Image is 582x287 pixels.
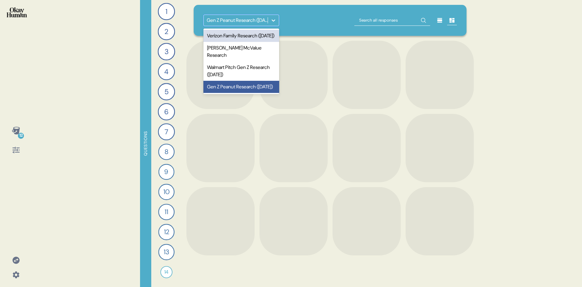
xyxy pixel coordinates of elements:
[160,266,172,278] div: 14
[158,204,175,220] div: 11
[158,3,175,20] div: 1
[158,184,174,200] div: 10
[158,63,175,80] div: 4
[207,17,268,24] div: Gen Z Peanut Research ([DATE])
[158,144,175,160] div: 8
[203,30,279,42] div: Verizon Family Research ([DATE])
[203,61,279,81] div: Walmart Pitch Gen Z Research ([DATE])
[158,123,175,140] div: 7
[158,103,175,120] div: 6
[158,83,175,101] div: 5
[203,81,279,93] div: Gen Z Peanut Research ([DATE])
[7,7,27,17] img: okayhuman.3b1b6348.png
[158,224,174,240] div: 12
[158,23,175,40] div: 2
[18,133,24,139] div: 12
[354,15,430,26] input: Search all responses
[203,42,279,61] div: [PERSON_NAME] McValue Research
[159,164,175,180] div: 9
[158,244,174,260] div: 13
[158,43,175,60] div: 3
